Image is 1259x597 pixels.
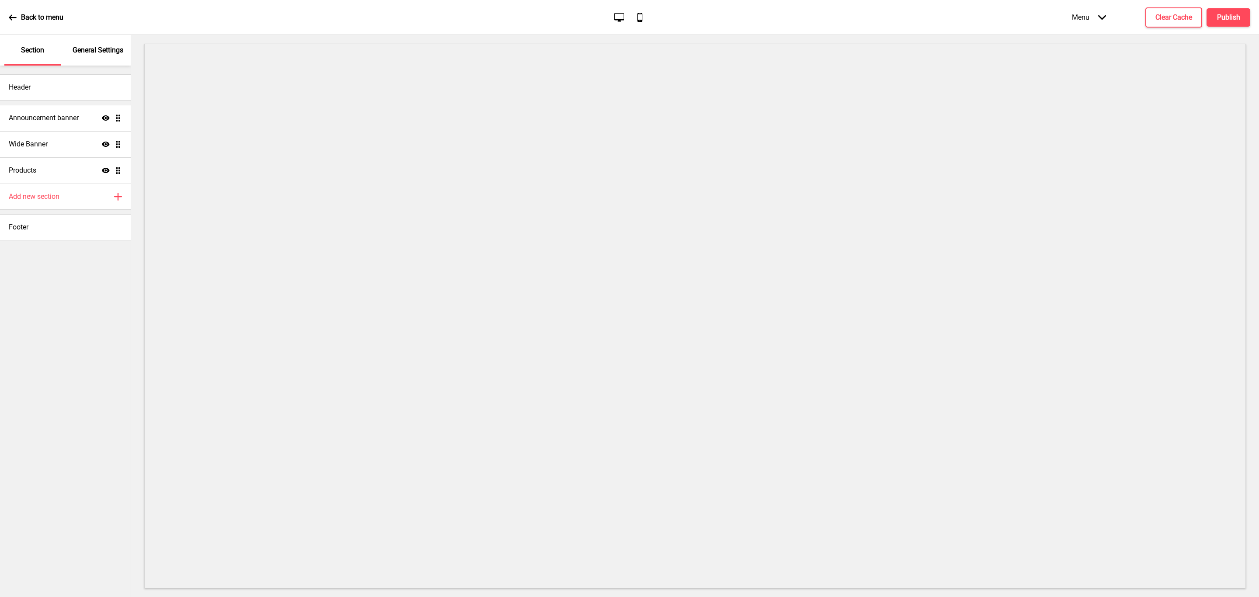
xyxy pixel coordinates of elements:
[73,45,123,55] p: General Settings
[21,45,44,55] p: Section
[9,6,63,29] a: Back to menu
[1145,7,1202,28] button: Clear Cache
[1155,13,1192,22] h4: Clear Cache
[9,192,59,201] h4: Add new section
[1217,13,1240,22] h4: Publish
[21,13,63,22] p: Back to menu
[1207,8,1250,27] button: Publish
[1063,4,1115,30] div: Menu
[9,83,31,92] h4: Header
[9,139,48,149] h4: Wide Banner
[9,166,36,175] h4: Products
[9,222,28,232] h4: Footer
[9,113,79,123] h4: Announcement banner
